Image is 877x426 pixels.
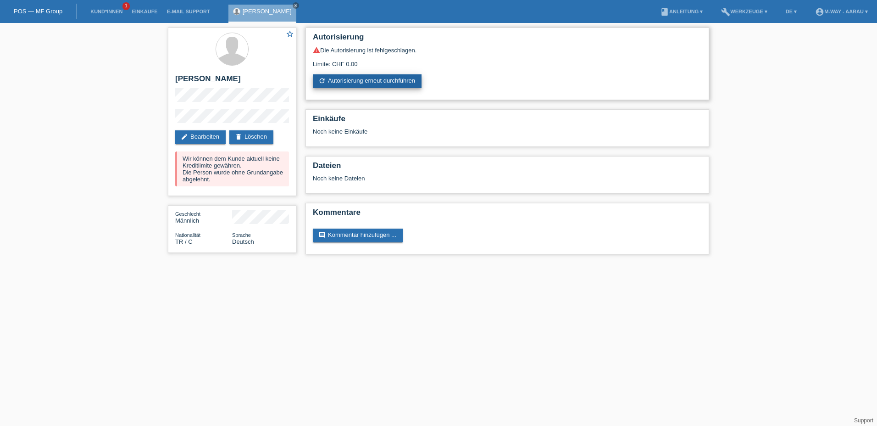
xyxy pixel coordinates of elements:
[313,54,702,67] div: Limite: CHF 0.00
[313,208,702,222] h2: Kommentare
[232,238,254,245] span: Deutsch
[175,238,193,245] span: Türkei / C / 30.12.1987
[175,151,289,186] div: Wir können dem Kunde aktuell keine Kreditlimite gewähren. Die Person wurde ohne Grundangabe abgel...
[175,232,200,238] span: Nationalität
[243,8,292,15] a: [PERSON_NAME]
[313,161,702,175] h2: Dateien
[294,3,298,8] i: close
[162,9,215,14] a: E-Mail Support
[313,46,320,54] i: warning
[313,175,593,182] div: Noch keine Dateien
[127,9,162,14] a: Einkäufe
[122,2,130,10] span: 1
[854,417,873,424] a: Support
[313,128,702,142] div: Noch keine Einkäufe
[175,210,232,224] div: Männlich
[86,9,127,14] a: Kund*innen
[14,8,62,15] a: POS — MF Group
[655,9,707,14] a: bookAnleitung ▾
[286,30,294,39] a: star_border
[810,9,872,14] a: account_circlem-way - Aarau ▾
[716,9,772,14] a: buildWerkzeuge ▾
[660,7,669,17] i: book
[181,133,188,140] i: edit
[313,114,702,128] h2: Einkäufe
[313,74,422,88] a: refreshAutorisierung erneut durchführen
[313,33,702,46] h2: Autorisierung
[175,130,226,144] a: editBearbeiten
[175,74,289,88] h2: [PERSON_NAME]
[313,229,403,242] a: commentKommentar hinzufügen ...
[815,7,824,17] i: account_circle
[232,232,251,238] span: Sprache
[229,130,273,144] a: deleteLöschen
[781,9,801,14] a: DE ▾
[235,133,242,140] i: delete
[286,30,294,38] i: star_border
[318,231,326,239] i: comment
[313,46,702,54] div: Die Autorisierung ist fehlgeschlagen.
[721,7,730,17] i: build
[318,77,326,84] i: refresh
[175,211,200,217] span: Geschlecht
[293,2,299,9] a: close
